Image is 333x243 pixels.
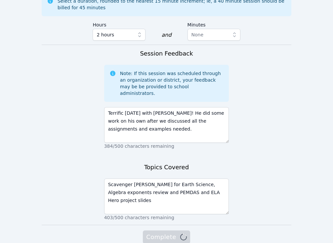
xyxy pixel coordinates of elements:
textarea: Scavenger [PERSON_NAME] for Earth Science, Algebra exponents review and PEMDAS and ELA Hero proje... [104,179,229,214]
p: 384/500 characters remaining [104,143,229,149]
p: 403/500 characters remaining [104,214,229,221]
div: and [161,31,171,39]
label: Minutes [187,19,240,29]
button: 2 hours [93,29,146,41]
div: Note: If this session was scheduled through an organization or district, your feedback may be be ... [120,70,224,97]
span: 2 hours [97,31,114,39]
span: None [191,32,204,37]
span: Complete [146,232,187,242]
label: Hours [93,19,146,29]
textarea: Terrific [DATE] with [PERSON_NAME]! He did some work on his own after we discussed all the assign... [104,107,229,143]
h3: Topics Covered [144,163,189,172]
button: None [187,29,240,41]
h3: Session Feedback [140,49,193,58]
